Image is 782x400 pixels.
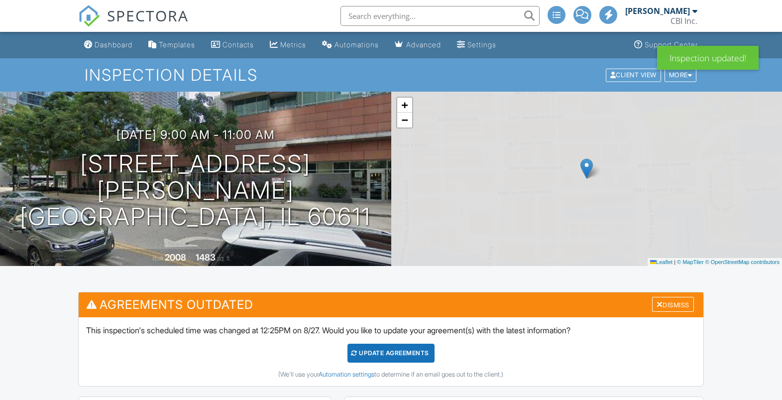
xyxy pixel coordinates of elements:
a: Leaflet [650,259,672,265]
div: Support Center [645,40,698,49]
h3: [DATE] 9:00 am - 11:00 am [116,128,275,141]
a: SPECTORA [78,13,189,34]
a: Metrics [266,36,310,54]
a: Support Center [630,36,702,54]
input: Search everything... [340,6,540,26]
a: Advanced [391,36,445,54]
a: Zoom out [397,113,412,128]
a: Settings [453,36,500,54]
a: Dashboard [80,36,136,54]
img: The Best Home Inspection Software - Spectora [78,5,100,27]
div: Update Agreements [347,344,435,363]
div: Automations [335,40,379,49]
span: + [401,99,408,111]
span: Built [152,255,163,262]
div: 2008 [165,252,186,263]
a: Zoom in [397,98,412,113]
div: Contacts [223,40,254,49]
h3: Agreements Outdated [79,292,703,317]
div: Settings [467,40,496,49]
div: Client View [606,68,661,82]
div: Dismiss [652,297,694,312]
div: Metrics [280,40,306,49]
div: This inspection's scheduled time was changed at 12:25PM on 8/27. Would you like to update your ag... [79,317,703,386]
a: © OpenStreetMap contributors [705,259,780,265]
div: Advanced [406,40,441,49]
div: More [665,68,697,82]
div: Dashboard [95,40,132,49]
a: © MapTiler [677,259,704,265]
div: Templates [159,40,195,49]
div: 1483 [196,252,216,263]
span: − [401,114,408,126]
div: (We'll use your to determine if an email goes out to the client.) [86,371,696,379]
h1: Inspection Details [85,66,697,84]
span: | [674,259,675,265]
span: sq. ft. [217,255,231,262]
a: Contacts [207,36,258,54]
a: Automation settings [319,371,374,378]
div: CBI Inc. [670,16,697,26]
h1: [STREET_ADDRESS][PERSON_NAME] [GEOGRAPHIC_DATA], IL 60611 [16,151,375,230]
a: Templates [144,36,199,54]
a: Client View [605,71,664,78]
a: Automations (Advanced) [318,36,383,54]
img: Marker [580,158,593,179]
span: SPECTORA [107,5,189,26]
div: [PERSON_NAME] [625,6,690,16]
div: Inspection updated! [657,46,759,70]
